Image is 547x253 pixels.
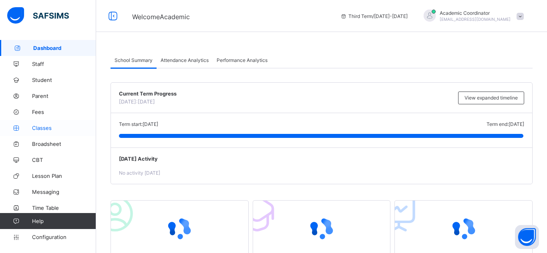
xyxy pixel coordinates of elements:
span: Term start: [DATE] [119,121,158,127]
span: CBT [32,157,96,163]
span: Lesson Plan [32,173,96,179]
span: Time Table [32,205,96,211]
span: Welcome Academic [132,13,190,21]
span: No activity [DATE] [119,170,160,176]
span: Configuration [32,234,96,240]
span: Dashboard [33,45,96,51]
span: session/term information [340,13,408,19]
span: Student [32,77,96,83]
span: Fees [32,109,96,115]
img: safsims [7,7,69,24]
div: AcademicCoordinator [416,10,528,23]
span: Performance Analytics [217,57,267,63]
span: Messaging [32,189,96,195]
span: Help [32,218,96,224]
span: Broadsheet [32,141,96,147]
span: Staff [32,61,96,67]
span: [EMAIL_ADDRESS][DOMAIN_NAME] [440,17,511,22]
button: Open asap [515,225,539,249]
span: View expanded timeline [465,95,518,101]
span: School Summary [115,57,153,63]
span: Current Term Progress [119,91,454,97]
span: Academic Coordinator [440,10,511,16]
span: Term end: [DATE] [487,121,524,127]
span: Attendance Analytics [161,57,209,63]
span: [DATE] Activity [119,156,524,162]
span: Classes [32,125,96,131]
span: Parent [32,93,96,99]
span: [DATE]: [DATE] [119,99,155,105]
